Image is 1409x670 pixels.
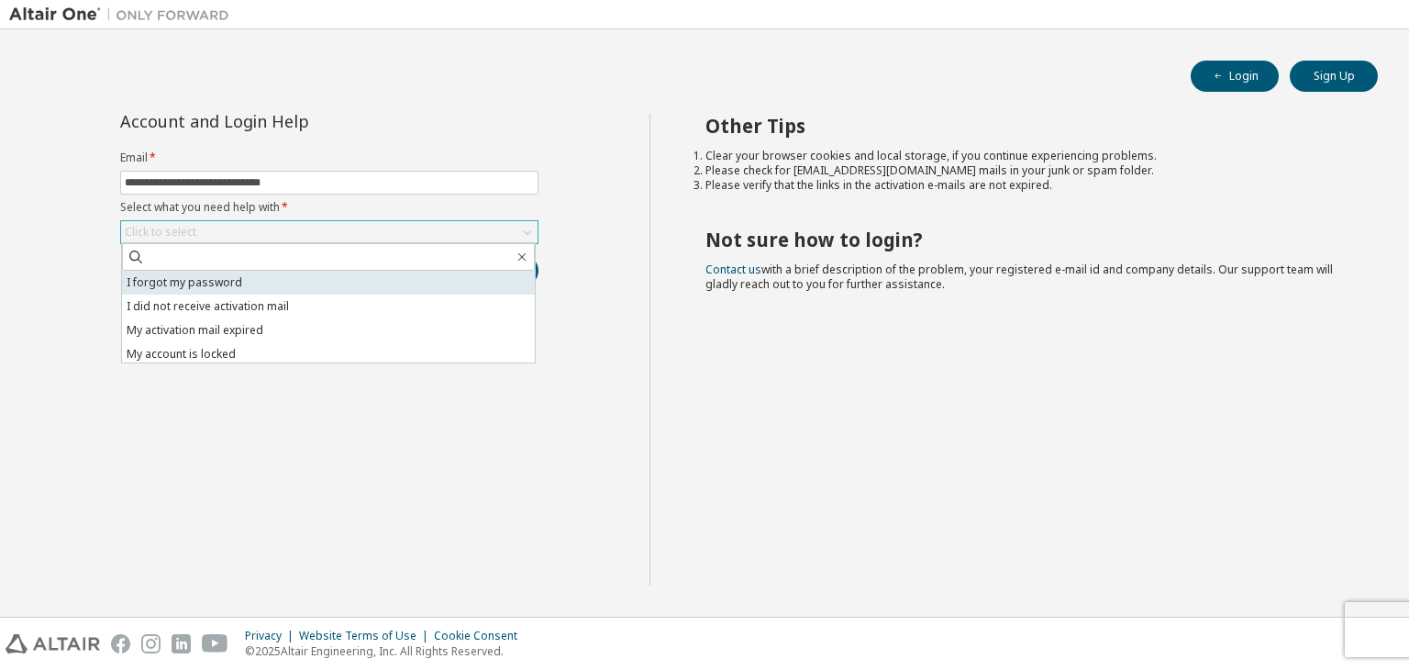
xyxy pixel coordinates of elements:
h2: Other Tips [705,114,1346,138]
img: facebook.svg [111,634,130,653]
button: Sign Up [1290,61,1378,92]
img: linkedin.svg [172,634,191,653]
img: instagram.svg [141,634,161,653]
div: Cookie Consent [434,629,528,643]
div: Account and Login Help [120,114,455,128]
label: Select what you need help with [120,200,538,215]
img: Altair One [9,6,239,24]
img: youtube.svg [202,634,228,653]
li: Please check for [EMAIL_ADDRESS][DOMAIN_NAME] mails in your junk or spam folder. [705,163,1346,178]
div: Privacy [245,629,299,643]
button: Login [1191,61,1279,92]
div: Click to select [121,221,538,243]
div: Website Terms of Use [299,629,434,643]
div: Click to select [125,225,196,240]
img: altair_logo.svg [6,634,100,653]
li: I forgot my password [122,271,535,295]
a: Contact us [705,262,761,277]
h2: Not sure how to login? [705,228,1346,251]
p: © 2025 Altair Engineering, Inc. All Rights Reserved. [245,643,528,659]
label: Email [120,151,538,165]
span: with a brief description of the problem, your registered e-mail id and company details. Our suppo... [705,262,1333,292]
li: Clear your browser cookies and local storage, if you continue experiencing problems. [705,149,1346,163]
li: Please verify that the links in the activation e-mails are not expired. [705,178,1346,193]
